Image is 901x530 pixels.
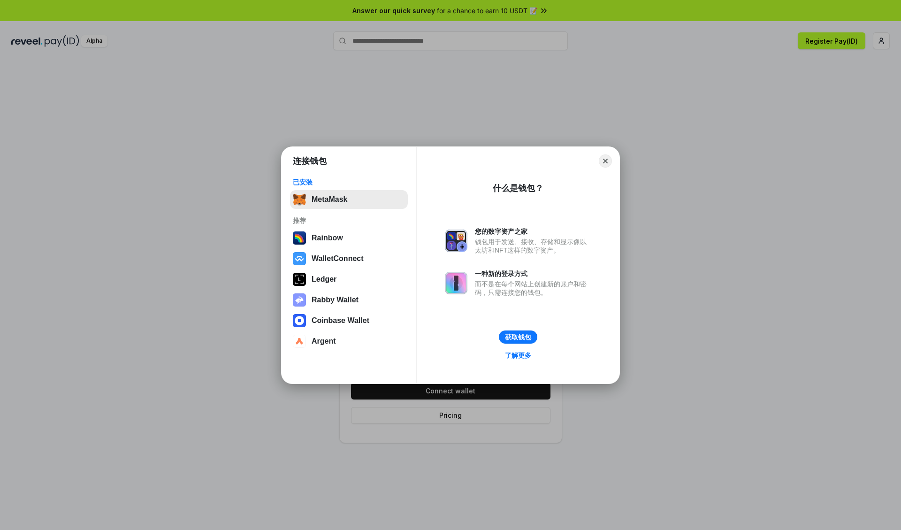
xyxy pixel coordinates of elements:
[293,216,405,225] div: 推荐
[499,349,537,361] a: 了解更多
[312,275,336,284] div: Ledger
[293,335,306,348] img: svg+xml,%3Csvg%20width%3D%2228%22%20height%3D%2228%22%20viewBox%3D%220%200%2028%2028%22%20fill%3D...
[312,234,343,242] div: Rainbow
[599,154,612,168] button: Close
[475,269,591,278] div: 一种新的登录方式
[290,229,408,247] button: Rainbow
[290,270,408,289] button: Ledger
[505,333,531,341] div: 获取钱包
[312,316,369,325] div: Coinbase Wallet
[293,155,327,167] h1: 连接钱包
[445,230,467,252] img: svg+xml,%3Csvg%20xmlns%3D%22http%3A%2F%2Fwww.w3.org%2F2000%2Fsvg%22%20fill%3D%22none%22%20viewBox...
[293,231,306,245] img: svg+xml,%3Csvg%20width%3D%22120%22%20height%3D%22120%22%20viewBox%3D%220%200%20120%20120%22%20fil...
[293,273,306,286] img: svg+xml,%3Csvg%20xmlns%3D%22http%3A%2F%2Fwww.w3.org%2F2000%2Fsvg%22%20width%3D%2228%22%20height%3...
[445,272,467,294] img: svg+xml,%3Csvg%20xmlns%3D%22http%3A%2F%2Fwww.w3.org%2F2000%2Fsvg%22%20fill%3D%22none%22%20viewBox...
[290,332,408,351] button: Argent
[493,183,543,194] div: 什么是钱包？
[312,254,364,263] div: WalletConnect
[293,293,306,307] img: svg+xml,%3Csvg%20xmlns%3D%22http%3A%2F%2Fwww.w3.org%2F2000%2Fsvg%22%20fill%3D%22none%22%20viewBox...
[293,314,306,327] img: svg+xml,%3Csvg%20width%3D%2228%22%20height%3D%2228%22%20viewBox%3D%220%200%2028%2028%22%20fill%3D...
[475,227,591,236] div: 您的数字资产之家
[312,195,347,204] div: MetaMask
[293,252,306,265] img: svg+xml,%3Csvg%20width%3D%2228%22%20height%3D%2228%22%20viewBox%3D%220%200%2028%2028%22%20fill%3D...
[290,311,408,330] button: Coinbase Wallet
[475,280,591,297] div: 而不是在每个网站上创建新的账户和密码，只需连接您的钱包。
[312,337,336,346] div: Argent
[293,193,306,206] img: svg+xml,%3Csvg%20fill%3D%22none%22%20height%3D%2233%22%20viewBox%3D%220%200%2035%2033%22%20width%...
[312,296,359,304] div: Rabby Wallet
[505,351,531,360] div: 了解更多
[293,178,405,186] div: 已安装
[290,291,408,309] button: Rabby Wallet
[290,190,408,209] button: MetaMask
[499,330,537,344] button: 获取钱包
[290,249,408,268] button: WalletConnect
[475,238,591,254] div: 钱包用于发送、接收、存储和显示像以太坊和NFT这样的数字资产。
